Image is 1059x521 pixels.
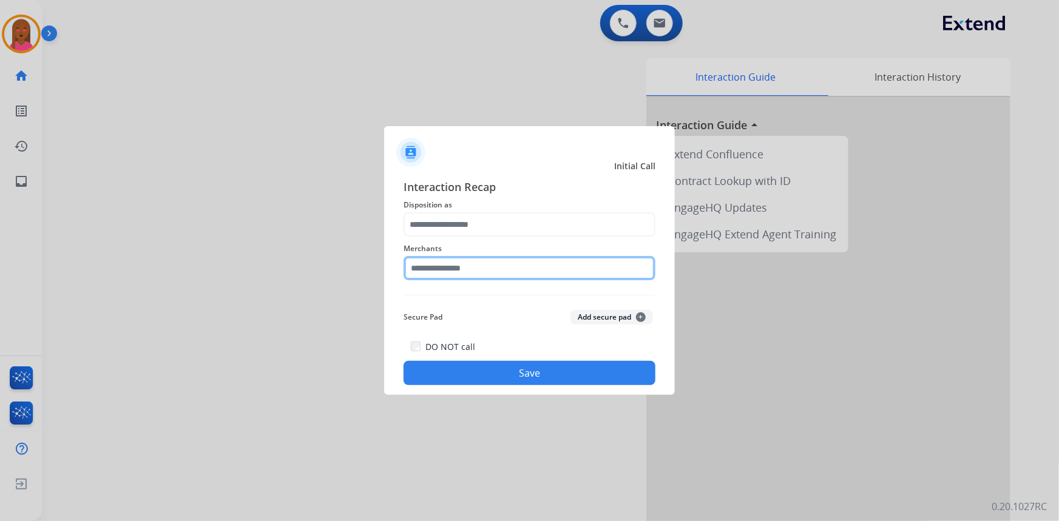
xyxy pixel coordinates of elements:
[570,310,653,324] button: Add secure pad+
[404,310,442,324] span: Secure Pad
[992,499,1047,514] p: 0.20.1027RC
[404,241,655,256] span: Merchants
[425,341,475,353] label: DO NOT call
[396,138,425,167] img: contactIcon
[614,160,655,172] span: Initial Call
[404,198,655,212] span: Disposition as
[404,178,655,198] span: Interaction Recap
[404,361,655,385] button: Save
[636,312,646,322] span: +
